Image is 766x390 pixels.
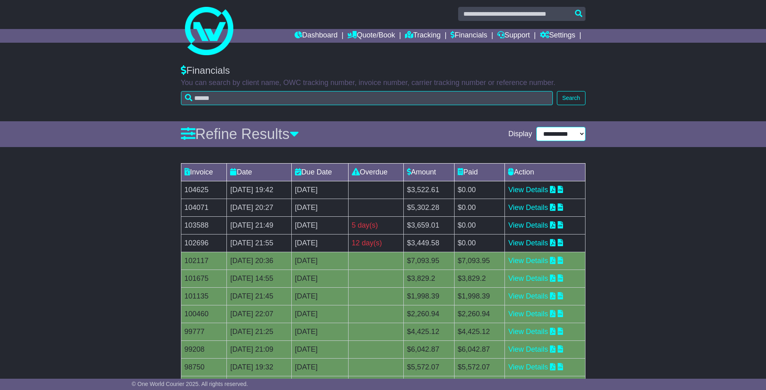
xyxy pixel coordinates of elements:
a: View Details [508,203,548,212]
div: 5 day(s) [352,220,400,231]
td: 100460 [181,305,227,323]
a: View Details [508,345,548,353]
td: $3,829.2 [454,270,505,287]
td: $2,260.94 [454,305,505,323]
td: $4,425.12 [404,323,455,340]
a: Financials [450,29,487,43]
button: Search [557,91,585,105]
td: [DATE] 20:36 [227,252,291,270]
td: [DATE] 14:55 [227,270,291,287]
a: View Details [508,221,548,229]
img: tab_domain_overview_orange.svg [23,47,30,53]
div: Keywords by Traffic [90,48,133,53]
span: © One World Courier 2025. All rights reserved. [132,381,248,387]
td: $5,572.07 [454,358,505,376]
td: 98750 [181,358,227,376]
td: $6,042.87 [404,340,455,358]
td: [DATE] [291,305,348,323]
td: [DATE] [291,216,348,234]
a: View Details [508,292,548,300]
td: 99777 [181,323,227,340]
td: [DATE] 21:25 [227,323,291,340]
td: [DATE] [291,199,348,216]
td: 101675 [181,270,227,287]
td: $1,998.39 [454,287,505,305]
td: [DATE] 19:32 [227,358,291,376]
td: 99208 [181,340,227,358]
td: $5,572.07 [404,358,455,376]
a: Tracking [405,29,440,43]
td: [DATE] 21:09 [227,340,291,358]
td: $4,425.12 [454,323,505,340]
td: $7,093.95 [454,252,505,270]
td: $6,042.87 [454,340,505,358]
img: logo_orange.svg [13,13,19,19]
a: View Details [508,239,548,247]
a: View Details [508,310,548,318]
td: Date [227,163,291,181]
td: 102117 [181,252,227,270]
td: $3,449.58 [404,234,455,252]
a: View Details [508,257,548,265]
div: Domain Overview [32,48,72,53]
a: Dashboard [295,29,338,43]
td: $0.00 [454,216,505,234]
img: website_grey.svg [13,21,19,27]
td: [DATE] [291,287,348,305]
td: [DATE] 19:42 [227,181,291,199]
td: 102696 [181,234,227,252]
td: Action [505,163,585,181]
p: You can search by client name, OWC tracking number, invoice number, carrier tracking number or re... [181,79,585,87]
td: 104071 [181,199,227,216]
td: [DATE] [291,234,348,252]
td: [DATE] [291,270,348,287]
td: [DATE] [291,340,348,358]
td: [DATE] 20:27 [227,199,291,216]
td: $0.00 [454,199,505,216]
div: 12 day(s) [352,238,400,249]
td: $3,522.61 [404,181,455,199]
td: $7,093.95 [404,252,455,270]
a: View Details [508,274,548,282]
span: Display [508,130,532,139]
td: $3,829.2 [404,270,455,287]
td: [DATE] 21:45 [227,287,291,305]
td: [DATE] [291,252,348,270]
td: Due Date [291,163,348,181]
td: $0.00 [454,181,505,199]
td: Invoice [181,163,227,181]
td: Paid [454,163,505,181]
td: $3,659.01 [404,216,455,234]
td: Overdue [348,163,403,181]
div: Domain: [DOMAIN_NAME] [21,21,89,27]
td: [DATE] [291,181,348,199]
td: 101135 [181,287,227,305]
td: $2,260.94 [404,305,455,323]
img: tab_keywords_by_traffic_grey.svg [81,47,88,53]
td: [DATE] [291,323,348,340]
td: $5,302.28 [404,199,455,216]
td: [DATE] [291,358,348,376]
a: Refine Results [181,126,299,142]
a: View Details [508,328,548,336]
td: [DATE] 21:49 [227,216,291,234]
a: View Details [508,363,548,371]
div: v 4.0.24 [23,13,39,19]
td: 103588 [181,216,227,234]
div: Financials [181,65,585,77]
a: Quote/Book [347,29,395,43]
td: 104625 [181,181,227,199]
a: Support [497,29,530,43]
td: [DATE] 22:07 [227,305,291,323]
a: Settings [540,29,575,43]
td: [DATE] 21:55 [227,234,291,252]
td: Amount [404,163,455,181]
td: $0.00 [454,234,505,252]
td: $1,998.39 [404,287,455,305]
a: View Details [508,186,548,194]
